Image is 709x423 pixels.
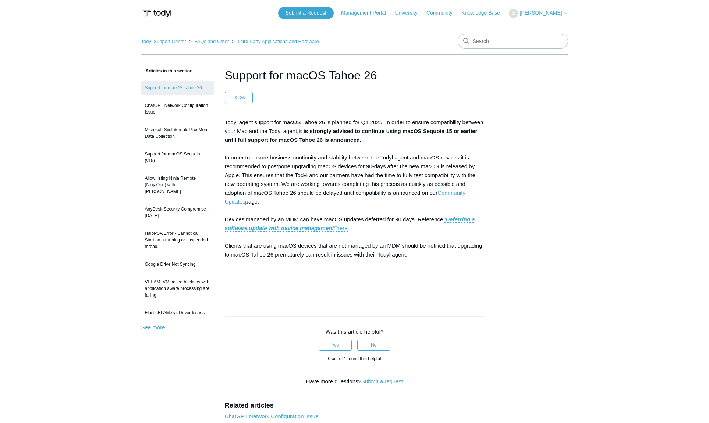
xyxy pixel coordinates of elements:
[395,9,425,17] a: University
[141,39,188,44] li: Todyl Support Center
[225,413,319,419] a: ChatGPT Network Configuration Issue
[520,10,562,16] span: [PERSON_NAME]
[225,216,475,232] a: "Deferring a software update with device management"here.
[458,34,568,49] input: Search
[461,9,507,17] a: Knowledge Base
[225,401,485,411] h2: Related articles
[361,378,403,384] a: Submit a request
[326,329,384,335] span: Was this article helpful?
[357,340,390,351] button: This article was not helpful
[141,81,214,95] a: Support for macOS Tahoe 26
[328,356,381,361] span: 0 out of 1 found this helpful
[278,7,334,19] a: Submit a Request
[237,39,319,44] a: Third Party Applications and Hardware
[225,128,478,143] strong: it is strongly advised to continue using macOS Sequoia 15 or earlier until full support for macOS...
[141,123,214,143] a: Microsoft SysInternals ProcMon Data Collection
[141,324,165,330] a: See more
[225,92,253,103] button: Follow Article
[225,216,475,231] strong: "Deferring a software update with device management"
[141,171,214,198] a: Allow listing Ninja Remote (NinjaOne) with [PERSON_NAME]
[141,147,214,168] a: Support for macOS Sequoia (v15)
[194,39,229,44] a: FAQs and Other
[225,67,485,84] h1: Support for macOS Tahoe 26
[141,202,214,223] a: AnyDesk Security Compromise - [DATE]
[230,39,319,44] li: Third Party Applications and Hardware
[225,377,485,386] div: Have more questions?
[141,7,173,20] img: Todyl Support Center Help Center home page
[141,275,214,302] a: VEEAM: VM based backups with application aware processing are failing
[426,9,460,17] a: Community
[141,257,214,271] a: Google Drive Not Syncing
[141,98,214,119] a: ChatGPT Network Configuration Issue
[141,68,193,74] span: Articles in this section
[319,340,352,351] button: This article was helpful
[341,9,393,17] a: Management Portal
[141,306,214,320] a: ElasticELAM.sys Driver Issues
[187,39,230,44] li: FAQs and Other
[141,226,214,254] a: HaloPSA Error - Cannot call Start on a running or suspended thread.
[225,190,465,205] a: Community Updates
[509,9,568,18] button: [PERSON_NAME]
[141,39,186,44] a: Todyl Support Center
[225,118,485,294] p: Todyl agent support for macOS Tahoe 26 is planned for Q4 2025. In order to ensure compatibility b...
